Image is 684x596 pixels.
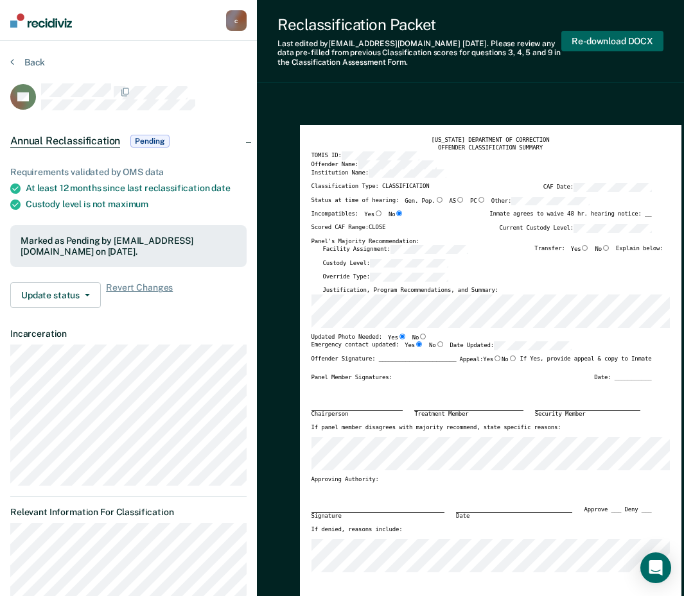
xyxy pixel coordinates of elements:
[277,39,561,67] div: Last edited by [EMAIL_ADDRESS][DOMAIN_NAME] . Please review any data pre-filled from previous Cla...
[311,410,403,418] div: Chairperson
[511,197,590,206] input: Other:
[594,374,651,382] div: Date: ___________
[342,151,420,160] input: TOMIS ID:
[311,224,386,233] label: Scored CAF Range: CLOSE
[311,355,652,374] div: Offender Signature: _______________________ If Yes, provide appeal & copy to Inmate
[388,334,407,342] label: Yes
[456,512,572,520] div: Date
[450,341,572,350] label: Date Updated:
[571,245,590,254] label: Yes
[130,135,169,148] span: Pending
[26,183,247,194] div: At least 12 months since last reclassification
[398,334,407,339] input: Yes
[435,197,444,203] input: Gen. Pop.
[502,355,517,364] label: No
[311,424,561,432] label: If panel member disagrees with majority recommend, state specific reasons:
[390,245,469,254] input: Facility Assignment:
[543,183,652,192] label: CAF Date:
[323,287,498,294] label: Justification, Program Recommendations, and Summary:
[389,210,404,219] label: No
[405,197,443,206] label: Gen. Pop.
[311,334,428,342] div: Updated Photo Needed:
[595,245,610,254] label: No
[477,197,486,203] input: PC
[311,144,670,152] div: OFFENDER CLASSIFICATION SUMMARY
[370,259,448,268] input: Custody Level:
[106,282,173,308] span: Revert Changes
[412,334,428,342] label: No
[493,355,502,361] input: Yes
[429,341,444,350] label: No
[311,137,670,144] div: [US_STATE] DEPARTMENT OF CORRECTION
[414,410,523,418] div: Treatment Member
[395,210,403,216] input: No
[535,410,640,418] div: Security Member
[311,160,437,169] label: Offender Name:
[311,238,652,246] div: Panel's Majority Recommendation:
[561,31,663,52] button: Re-download DOCX
[574,183,652,192] input: CAF Date:
[323,259,448,268] label: Custody Level:
[450,197,465,206] label: AS
[323,273,448,282] label: Override Type:
[10,507,247,518] dt: Relevant Information For Classification
[374,210,383,216] input: Yes
[640,552,671,583] div: Open Intercom Messenger
[483,355,502,364] label: Yes
[10,328,247,339] dt: Incarceration
[494,341,572,350] input: Date Updated:
[10,135,120,148] span: Annual Reclassification
[311,374,392,382] div: Panel Member Signatures:
[602,245,610,251] input: No
[489,210,651,224] div: Inmate agrees to waive 48 hr. hearing notice: __
[581,245,589,251] input: Yes
[499,224,651,233] label: Current Custody Level:
[574,224,652,233] input: Current Custody Level:
[415,341,423,347] input: Yes
[311,341,572,355] div: Emergency contact updated:
[370,273,448,282] input: Override Type:
[10,13,72,28] img: Recidiviz
[470,197,486,206] label: PC
[211,183,230,193] span: date
[456,197,464,203] input: AS
[436,341,444,347] input: No
[405,341,423,350] label: Yes
[10,167,247,178] div: Requirements validated by OMS data
[311,169,447,178] label: Institution Name:
[491,197,590,206] label: Other:
[311,210,404,224] div: Incompatibles:
[358,160,437,169] input: Offender Name:
[369,169,447,178] input: Institution Name:
[311,197,590,211] div: Status at time of hearing:
[277,15,561,34] div: Reclassification Packet
[509,355,517,361] input: No
[26,199,247,210] div: Custody level is not
[10,282,101,308] button: Update status
[462,39,487,48] span: [DATE]
[460,355,517,369] label: Appeal:
[311,476,652,484] div: Approving Authority:
[419,334,427,339] input: No
[311,526,403,534] label: If denied, reasons include:
[534,245,663,259] div: Transfer: Explain below:
[311,151,420,160] label: TOMIS ID:
[21,235,236,257] div: Marked as Pending by [EMAIL_ADDRESS][DOMAIN_NAME] on [DATE].
[10,56,45,68] button: Back
[584,506,651,526] div: Approve ___ Deny ___
[311,183,430,192] label: Classification Type: CLASSIFICATION
[311,512,445,520] div: Signature
[323,245,469,254] label: Facility Assignment:
[108,199,148,209] span: maximum
[226,10,247,31] button: c
[364,210,383,219] label: Yes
